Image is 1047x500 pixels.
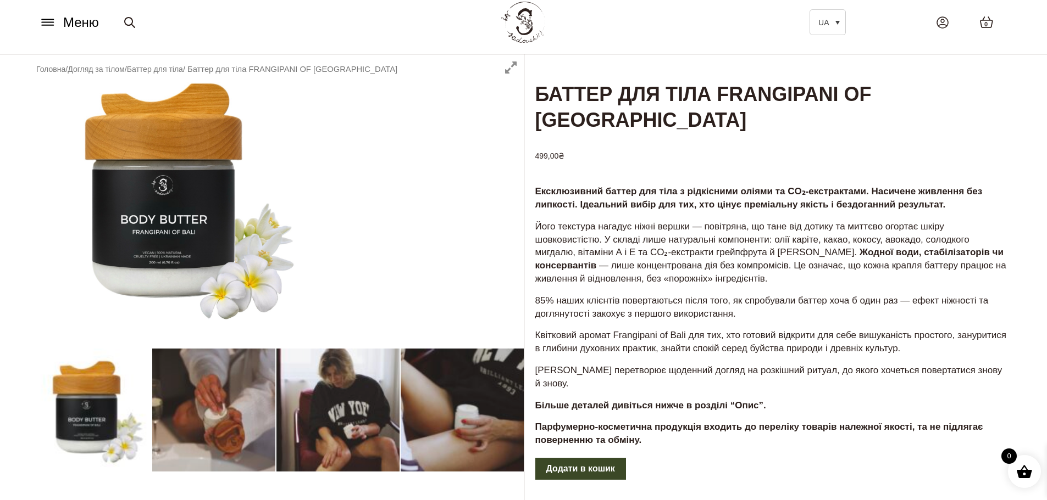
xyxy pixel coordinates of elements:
strong: Парфумерно-косметична продукція входить до переліку товарів належної якості, та не підлягає повер... [535,422,983,445]
p: [PERSON_NAME] перетворює щоденний догляд на розкішний ритуал, до якого хочеться повертатися знову... [535,364,1009,390]
span: ₴ [558,151,564,160]
strong: Ексклюзивний баттер для тіла з рідкісними оліями та CO₂-екстрактами. Насичене живлення без липкос... [535,186,983,210]
nav: Breadcrumb [36,63,397,75]
span: UA [818,18,829,27]
strong: Жодної води, стабілізаторів чи консервантів [535,247,1004,271]
bdi: 499,00 [535,151,565,160]
span: Меню [63,13,99,32]
img: BY SADOVSKIY [501,2,545,43]
a: Баттер для тіла [127,65,183,74]
p: 85% наших клієнтів повертаються після того, як спробували баттер хоча б один раз — ефект ніжності... [535,294,1009,321]
strong: Більше деталей дивіться нижче в розділі “Опис”. [535,400,766,411]
h1: Баттер для тіла FRANGIPANI OF [GEOGRAPHIC_DATA] [524,54,1020,134]
p: Квітковий аромат Frangipani of Bali для тих, хто готовий відкрити для себе вишуканість простого, ... [535,329,1009,355]
button: Додати в кошик [535,458,626,480]
span: 0 [1001,448,1017,464]
a: Догляд за тілом [68,65,124,74]
a: Головна [36,65,65,74]
button: Меню [36,12,102,33]
span: 0 [984,20,988,29]
a: UA [810,9,846,35]
a: 0 [968,5,1005,40]
p: Його текстура нагадує ніжні вершки — повітряна, що тане від дотику та миттєво огортає шкіру шовко... [535,220,1009,285]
